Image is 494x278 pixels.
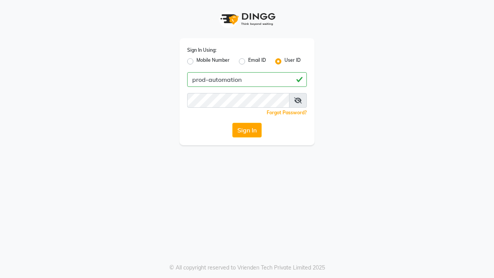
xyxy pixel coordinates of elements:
[248,57,266,66] label: Email ID
[284,57,301,66] label: User ID
[187,93,289,108] input: Username
[267,110,307,115] a: Forgot Password?
[187,47,217,54] label: Sign In Using:
[187,72,307,87] input: Username
[196,57,230,66] label: Mobile Number
[216,8,278,31] img: logo1.svg
[232,123,262,137] button: Sign In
